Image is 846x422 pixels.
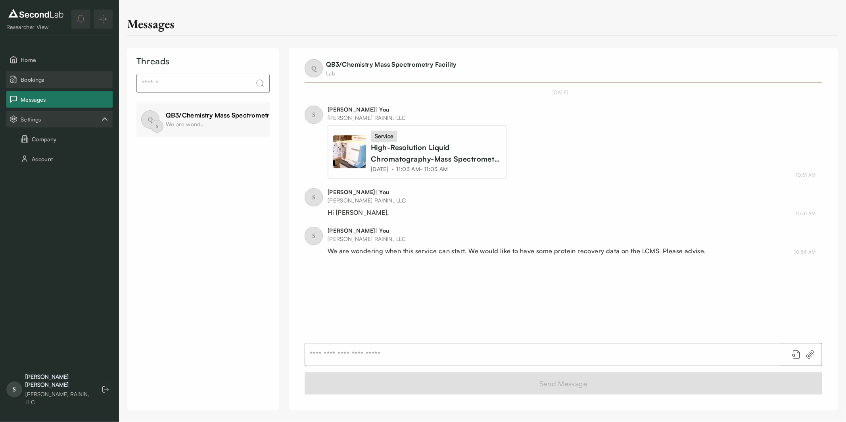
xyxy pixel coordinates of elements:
[326,69,457,77] div: Lab
[6,71,113,88] button: Bookings
[6,150,113,167] button: Account
[166,110,296,120] div: QB3/Chemistry Mass Spectrometry Facility
[166,120,205,128] div: We are wondering when this service can start. We would like to have some protein recovery data on...
[333,131,502,173] a: High-Resolution Liquid Chromatography-Mass Spectrometry (LC-MS)serviceHigh-Resolution Liquid Chro...
[305,106,323,124] span: S
[796,171,816,179] div: September 3, 2025 10:51 AM
[328,235,706,243] div: [PERSON_NAME] RAININ, LLC
[21,56,109,64] span: Home
[371,142,502,165] div: High-Resolution Liquid Chromatography-Mass Spectrometry (LC-MS)
[25,390,90,406] div: [PERSON_NAME] RAININ, LLC
[792,350,801,359] button: Add booking
[6,91,113,108] button: Messages
[6,111,113,127] div: Settings sub items
[326,60,457,68] a: QB3/Chemistry Mass Spectrometry Facility
[6,131,113,147] button: Company
[21,95,109,104] span: Messages
[71,10,90,29] button: notifications
[141,110,159,129] span: Q
[391,165,393,173] span: ·
[328,227,706,235] div: [PERSON_NAME] | You
[328,188,406,196] div: [PERSON_NAME] | You
[6,23,65,31] div: Researcher View
[333,135,366,168] img: High-Resolution Liquid Chromatography-Mass Spectrometry (LC-MS)
[328,196,406,204] div: [PERSON_NAME] RAININ, LLC
[6,382,22,397] span: S
[136,54,270,67] div: Threads
[328,114,507,122] div: [PERSON_NAME] RAININ, LLC
[94,10,113,29] button: Expand/Collapse sidebar
[328,246,706,256] div: We are wondering when this service can start. We would like to have some protein recovery data on...
[6,51,113,68] button: Home
[127,16,175,32] div: Messages
[328,106,507,114] div: [PERSON_NAME] | You
[794,249,816,256] div: September 3, 2025 10:54 AM
[25,373,90,389] div: [PERSON_NAME] [PERSON_NAME]
[6,7,65,20] img: logo
[371,165,388,173] span: [DATE]
[305,89,816,96] div: [DATE]
[396,165,448,173] span: 11:03 AM - 11:03 AM
[21,115,100,123] span: Settings
[328,208,406,217] div: Hi [PERSON_NAME],
[305,59,323,77] span: Q
[21,75,109,84] span: Bookings
[305,188,323,206] span: S
[371,131,397,142] div: service
[151,120,163,133] span: S
[796,210,816,217] div: September 3, 2025 10:51 AM
[305,227,323,245] span: S
[6,111,113,127] button: Settings
[98,382,113,397] button: Log out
